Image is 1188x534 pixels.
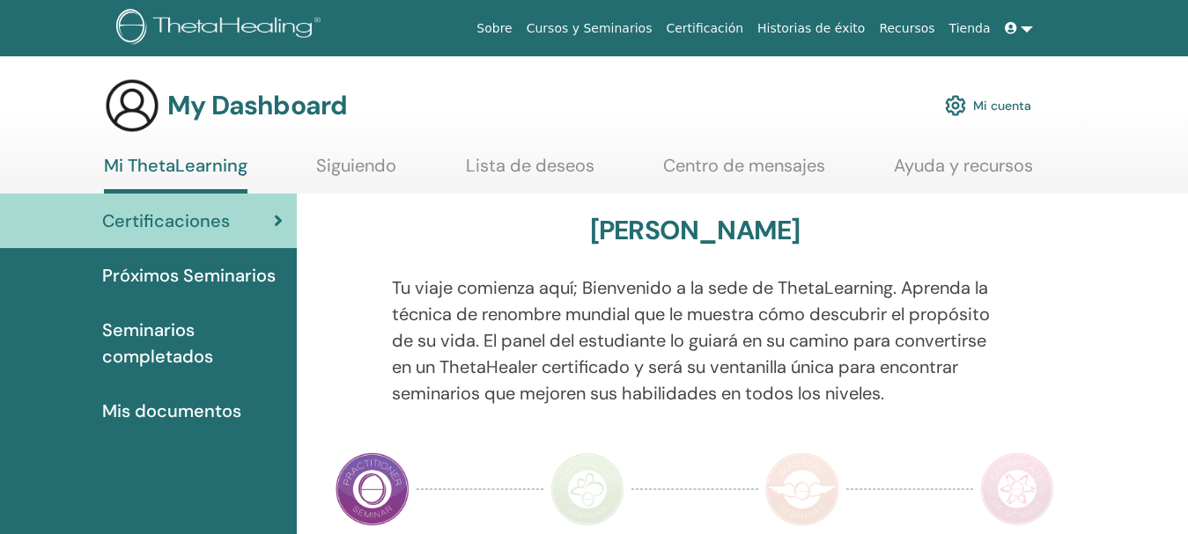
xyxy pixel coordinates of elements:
h3: My Dashboard [167,90,347,121]
a: Lista de deseos [466,155,594,189]
span: Próximos Seminarios [102,262,276,289]
a: Mi ThetaLearning [104,155,247,194]
a: Sobre [469,12,519,45]
a: Mi cuenta [945,86,1031,125]
span: Mis documentos [102,398,241,424]
p: Tu viaje comienza aquí; Bienvenido a la sede de ThetaLearning. Aprenda la técnica de renombre mun... [392,274,998,406]
a: Cursos y Seminarios [520,12,660,45]
a: Centro de mensajes [663,155,825,189]
img: cog.svg [945,91,966,121]
img: logo.png [116,9,327,48]
a: Historias de éxito [750,12,872,45]
a: Recursos [872,12,941,45]
span: Certificaciones [102,208,230,234]
span: Seminarios completados [102,317,283,369]
a: Certificación [659,12,750,45]
img: generic-user-icon.jpg [104,77,160,134]
img: Instructor [550,452,624,526]
img: Practitioner [336,452,410,526]
img: Master [765,452,839,526]
a: Siguiendo [316,155,396,189]
a: Tienda [942,12,998,45]
a: Ayuda y recursos [894,155,1033,189]
h3: [PERSON_NAME] [590,215,801,246]
img: Certificate of Science [980,452,1054,526]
